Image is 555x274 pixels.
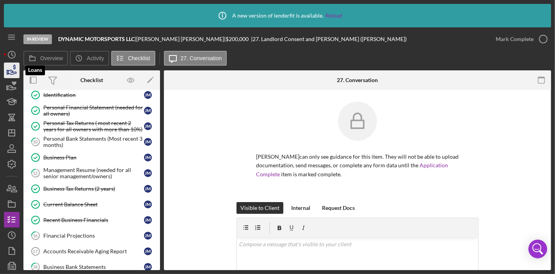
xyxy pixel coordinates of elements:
[326,13,342,19] a: Reload
[322,202,355,214] div: Request Docs
[144,107,152,115] div: J M
[80,77,103,83] div: Checklist
[27,197,156,212] a: Current Balance SheetJM
[287,202,314,214] button: Internal
[213,6,342,25] div: A new version of lenderfit is available.
[496,31,534,47] div: Mark Complete
[40,55,63,61] label: Overview
[291,202,310,214] div: Internal
[33,170,38,176] tspan: 12
[144,122,152,130] div: J M
[43,248,144,254] div: Accounts Receivable Aging Report
[144,138,152,146] div: J M
[144,185,152,193] div: J M
[251,36,407,42] div: | 27. Landlord Consent and [PERSON_NAME] ([PERSON_NAME])
[256,152,459,179] p: [PERSON_NAME] can only see guidance for this item. They will not be able to upload documentation,...
[33,233,38,238] tspan: 16
[144,91,152,99] div: J M
[27,244,156,259] a: 17Accounts Receivable Aging ReportJM
[144,232,152,240] div: J M
[43,154,144,161] div: Business Plan
[337,77,378,83] div: 27. Conversation
[226,36,249,42] span: $200,000
[144,247,152,255] div: J M
[27,118,156,134] a: Personal Tax Returns ( most recent 2 years for all owners with more than 10%)JM
[144,216,152,224] div: J M
[87,55,104,61] label: Activity
[488,31,551,47] button: Mark Complete
[144,263,152,271] div: J M
[256,162,448,177] a: Application Complete
[43,120,144,133] div: Personal Tax Returns ( most recent 2 years for all owners with more than 10%)
[528,240,547,258] div: Open Intercom Messenger
[27,212,156,228] a: Recent Business FinancialsJM
[43,264,144,270] div: Business Bank Statements
[136,36,226,42] div: [PERSON_NAME] [PERSON_NAME] |
[27,87,156,103] a: IdentificationJM
[58,36,135,42] b: DYNAMIC MOTORSPORTS LLC
[27,103,156,118] a: Personal Financial Statement (needed for all owners)JM
[144,169,152,177] div: J M
[43,233,144,239] div: Financial Projections
[33,264,38,269] tspan: 18
[33,139,38,144] tspan: 10
[43,201,144,208] div: Current Balance Sheet
[58,36,136,42] div: |
[43,217,144,223] div: Recent Business Financials
[43,186,144,192] div: Business Tax Returns (2 years)
[164,51,227,66] button: 27. Conversation
[128,55,150,61] label: Checklist
[27,150,156,165] a: Business PlanJM
[43,92,144,98] div: Identification
[43,167,144,179] div: Management Resume (needed for all senior management/owners)
[181,55,222,61] label: 27. Conversation
[27,134,156,150] a: 10Personal Bank Statements (Most recent 3 months)JM
[43,136,144,148] div: Personal Bank Statements (Most recent 3 months)
[23,51,68,66] button: Overview
[144,154,152,161] div: J M
[240,202,279,214] div: Visible to Client
[318,202,359,214] button: Request Docs
[33,249,37,254] tspan: 17
[111,51,155,66] button: Checklist
[70,51,109,66] button: Activity
[23,34,52,44] div: In Review
[27,228,156,244] a: 16Financial ProjectionsJM
[43,104,144,117] div: Personal Financial Statement (needed for all owners)
[144,201,152,208] div: J M
[27,181,156,197] a: Business Tax Returns (2 years)JM
[237,202,283,214] button: Visible to Client
[27,165,156,181] a: 12Management Resume (needed for all senior management/owners)JM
